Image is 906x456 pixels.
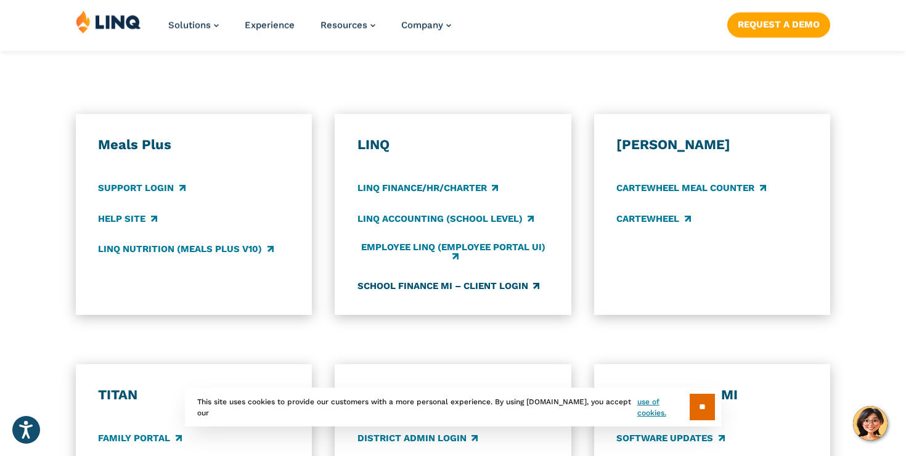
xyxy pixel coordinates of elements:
a: LINQ Accounting (school level) [357,212,534,226]
a: LINQ Finance/HR/Charter [357,182,498,195]
a: Request a Demo [727,12,830,37]
div: This site uses cookies to provide our customers with a more personal experience. By using [DOMAIN... [185,388,721,426]
nav: Primary Navigation [168,10,451,51]
h3: TITAN [98,386,289,404]
span: Solutions [168,20,211,31]
a: Support Login [98,182,185,195]
h3: Meals Plus [98,136,289,153]
a: Help Site [98,212,157,226]
a: CARTEWHEEL Meal Counter [616,182,765,195]
span: Resources [320,20,367,31]
nav: Button Navigation [727,10,830,37]
a: Employee LINQ (Employee Portal UI) [357,242,549,263]
a: Experience [245,20,295,31]
a: LINQ Nutrition (Meals Plus v10) [98,242,273,256]
a: use of cookies. [637,396,690,418]
a: Company [401,20,451,31]
a: School Finance MI – Client Login [357,279,539,293]
h3: [PERSON_NAME] [616,136,807,153]
a: Resources [320,20,375,31]
span: Company [401,20,443,31]
img: LINQ | K‑12 Software [76,10,141,33]
h3: LINQ [357,136,549,153]
h3: School Finance MI [616,386,807,404]
a: Solutions [168,20,219,31]
button: Hello, have a question? Let’s chat. [853,406,888,441]
h3: iSite [357,386,549,404]
a: CARTEWHEEL [616,212,690,226]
